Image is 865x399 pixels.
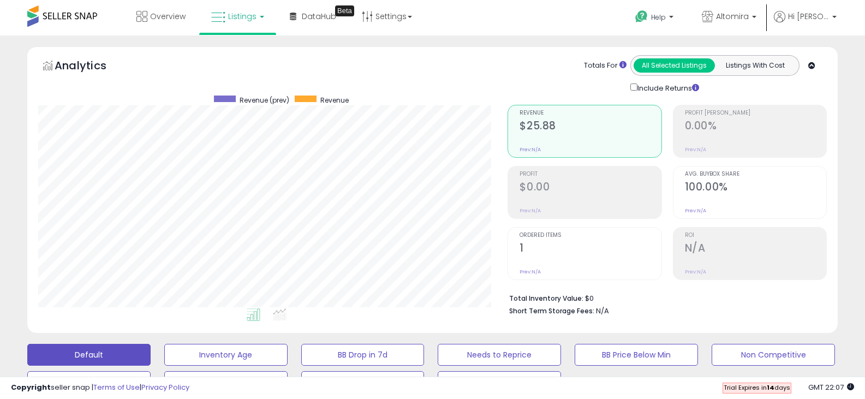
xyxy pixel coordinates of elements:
button: All Selected Listings [634,58,715,73]
li: $0 [509,291,819,304]
button: BB Price Below Min [575,344,698,366]
span: ROI [685,233,826,239]
span: Revenue [320,96,349,105]
button: 30 Day Decrease [438,371,561,393]
span: Profit [PERSON_NAME] [685,110,826,116]
span: Hi [PERSON_NAME] [788,11,829,22]
h5: Analytics [55,58,128,76]
button: Default [27,344,151,366]
div: Totals For [584,61,627,71]
button: Items Being Repriced [301,371,425,393]
span: 2025-09-17 22:07 GMT [808,382,854,392]
button: Needs to Reprice [438,344,561,366]
i: Get Help [635,10,648,23]
span: Overview [150,11,186,22]
div: Tooltip anchor [335,5,354,16]
span: Revenue (prev) [240,96,289,105]
strong: Copyright [11,382,51,392]
h2: 0.00% [685,120,826,134]
span: Ordered Items [520,233,661,239]
button: Top Sellers [27,371,151,393]
span: Listings [228,11,256,22]
span: Trial Expires in days [724,383,790,392]
b: Short Term Storage Fees: [509,306,594,315]
span: Altomira [716,11,749,22]
span: DataHub [302,11,336,22]
small: Prev: N/A [685,207,706,214]
a: Privacy Policy [141,382,189,392]
h2: 100.00% [685,181,826,195]
b: Total Inventory Value: [509,294,583,303]
span: Revenue [520,110,661,116]
a: Hi [PERSON_NAME] [774,11,837,35]
h2: $0.00 [520,181,661,195]
div: Include Returns [622,81,712,94]
span: Avg. Buybox Share [685,171,826,177]
h2: 1 [520,242,661,257]
button: Listings With Cost [714,58,796,73]
button: BB Drop in 7d [301,344,425,366]
button: Non Competitive [712,344,835,366]
small: Prev: N/A [520,269,541,275]
a: Terms of Use [93,382,140,392]
span: N/A [596,306,609,316]
small: Prev: N/A [685,146,706,153]
b: 14 [767,383,774,392]
small: Prev: N/A [520,207,541,214]
small: Prev: N/A [520,146,541,153]
button: Selling @ Max [164,371,288,393]
small: Prev: N/A [685,269,706,275]
div: seller snap | | [11,383,189,393]
h2: $25.88 [520,120,661,134]
button: Inventory Age [164,344,288,366]
span: Help [651,13,666,22]
span: Profit [520,171,661,177]
a: Help [627,2,684,35]
h2: N/A [685,242,826,257]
